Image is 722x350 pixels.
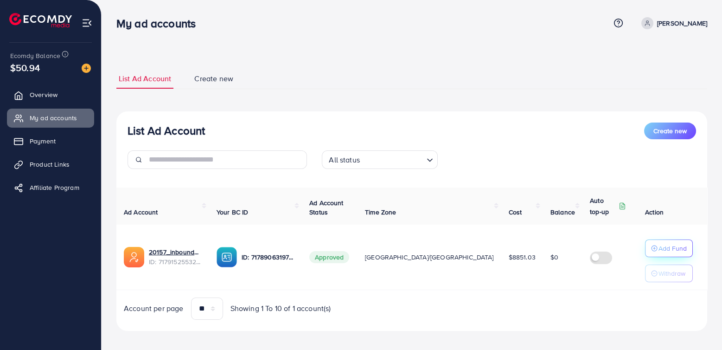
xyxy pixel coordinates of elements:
[124,303,184,314] span: Account per page
[30,183,79,192] span: Affiliate Program
[645,240,693,257] button: Add Fund
[82,18,92,28] img: menu
[327,153,362,167] span: All status
[658,268,685,279] p: Withdraw
[309,198,344,217] span: Ad Account Status
[644,123,696,139] button: Create new
[149,257,202,266] span: ID: 7179152553299525633
[82,64,91,73] img: image
[149,247,202,266] div: <span class='underline'>20157_inbound_1671531817430</span></br>7179152553299525633
[550,253,558,262] span: $0
[657,18,707,29] p: [PERSON_NAME]
[217,207,249,217] span: Your BC ID
[10,61,40,74] span: $50.94
[638,17,707,29] a: [PERSON_NAME]
[7,178,94,197] a: Affiliate Program
[365,253,494,262] span: [GEOGRAPHIC_DATA]/[GEOGRAPHIC_DATA]
[119,73,171,84] span: List Ad Account
[7,85,94,104] a: Overview
[309,251,349,263] span: Approved
[363,151,423,167] input: Search for option
[230,303,331,314] span: Showing 1 To 10 of 1 account(s)
[322,150,438,169] div: Search for option
[124,207,158,217] span: Ad Account
[365,207,396,217] span: Time Zone
[30,160,70,169] span: Product Links
[509,207,522,217] span: Cost
[550,207,575,217] span: Balance
[645,207,664,217] span: Action
[590,195,617,217] p: Auto top-up
[683,308,715,343] iframe: Chat
[116,17,203,30] h3: My ad accounts
[30,113,77,123] span: My ad accounts
[645,265,693,282] button: Withdraw
[658,243,687,254] p: Add Fund
[7,132,94,150] a: Payment
[128,124,205,137] h3: List Ad Account
[30,136,56,146] span: Payment
[9,13,72,27] img: logo
[124,247,144,267] img: ic-ads-acc.e4c84228.svg
[30,90,58,99] span: Overview
[653,126,687,136] span: Create new
[7,109,94,127] a: My ad accounts
[509,253,536,262] span: $8851.03
[242,252,294,263] p: ID: 7178906319750234114
[217,247,237,267] img: ic-ba-acc.ded83a64.svg
[10,51,60,60] span: Ecomdy Balance
[7,155,94,174] a: Product Links
[149,247,202,257] a: 20157_inbound_1671531817430
[194,73,233,84] span: Create new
